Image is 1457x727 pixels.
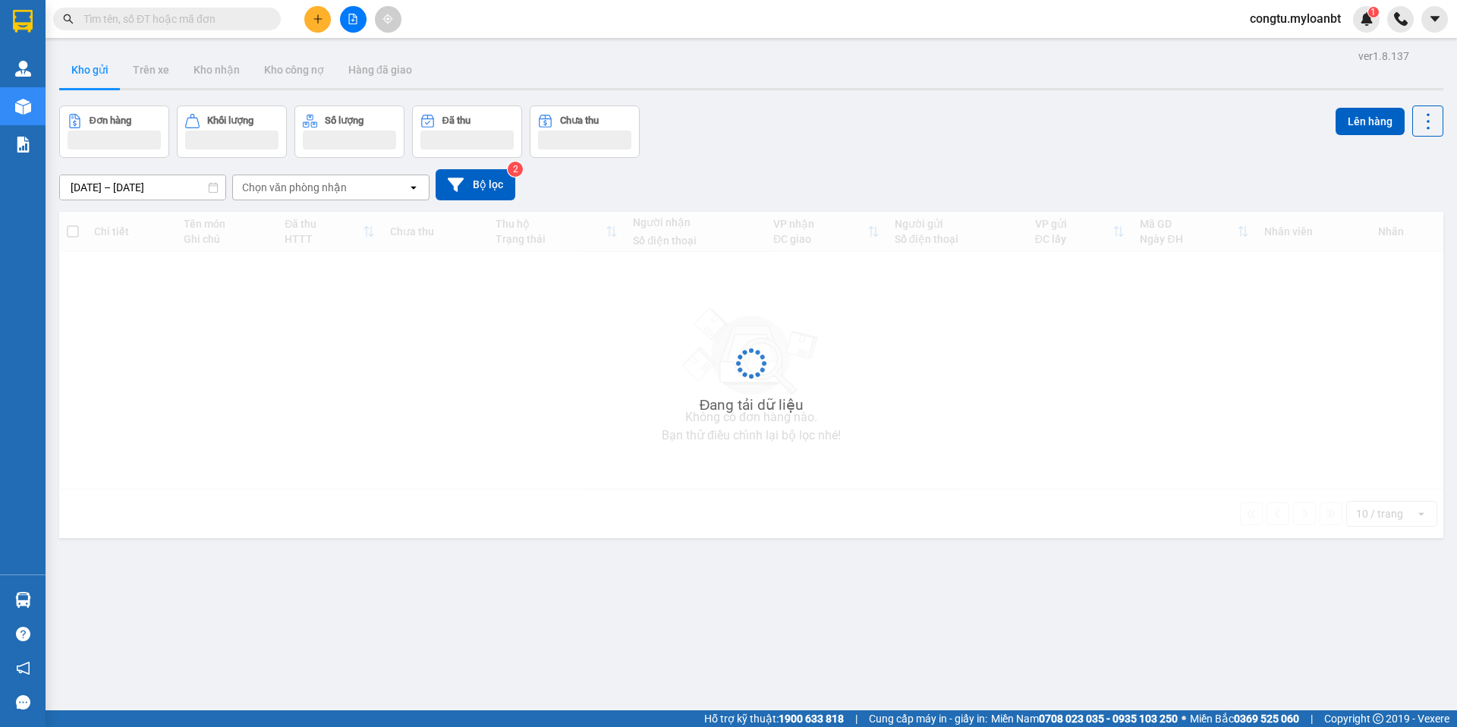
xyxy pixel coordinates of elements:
[252,52,336,88] button: Kho công nợ
[855,710,858,727] span: |
[16,627,30,641] span: question-circle
[90,115,131,126] div: Đơn hàng
[375,6,401,33] button: aim
[15,99,31,115] img: warehouse-icon
[16,695,30,710] span: message
[560,115,599,126] div: Chưa thu
[15,137,31,153] img: solution-icon
[16,661,30,675] span: notification
[1394,12,1408,26] img: phone-icon
[1190,710,1299,727] span: Miền Bắc
[63,14,74,24] span: search
[1238,9,1353,28] span: congtu.myloanbt
[1311,710,1313,727] span: |
[242,180,347,195] div: Chọn văn phòng nhận
[1368,7,1379,17] sup: 1
[869,710,987,727] span: Cung cấp máy in - giấy in:
[1360,12,1374,26] img: icon-new-feature
[442,115,470,126] div: Đã thu
[779,713,844,725] strong: 1900 633 818
[1370,7,1376,17] span: 1
[336,52,424,88] button: Hàng đã giao
[60,175,225,200] input: Select a date range.
[340,6,367,33] button: file-add
[1039,713,1178,725] strong: 0708 023 035 - 0935 103 250
[1336,108,1405,135] button: Lên hàng
[59,105,169,158] button: Đơn hàng
[121,52,181,88] button: Trên xe
[177,105,287,158] button: Khối lượng
[382,14,393,24] span: aim
[530,105,640,158] button: Chưa thu
[1428,12,1442,26] span: caret-down
[508,162,523,177] sup: 2
[59,52,121,88] button: Kho gửi
[15,592,31,608] img: warehouse-icon
[83,11,263,27] input: Tìm tên, số ĐT hoặc mã đơn
[412,105,522,158] button: Đã thu
[304,6,331,33] button: plus
[704,710,844,727] span: Hỗ trợ kỹ thuật:
[1182,716,1186,722] span: ⚪️
[1421,6,1448,33] button: caret-down
[991,710,1178,727] span: Miền Nam
[1234,713,1299,725] strong: 0369 525 060
[181,52,252,88] button: Kho nhận
[13,10,33,33] img: logo-vxr
[436,169,515,200] button: Bộ lọc
[207,115,253,126] div: Khối lượng
[348,14,358,24] span: file-add
[1373,713,1383,724] span: copyright
[700,394,804,417] div: Đang tải dữ liệu
[325,115,363,126] div: Số lượng
[408,181,420,194] svg: open
[1358,48,1409,65] div: ver 1.8.137
[15,61,31,77] img: warehouse-icon
[294,105,404,158] button: Số lượng
[313,14,323,24] span: plus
